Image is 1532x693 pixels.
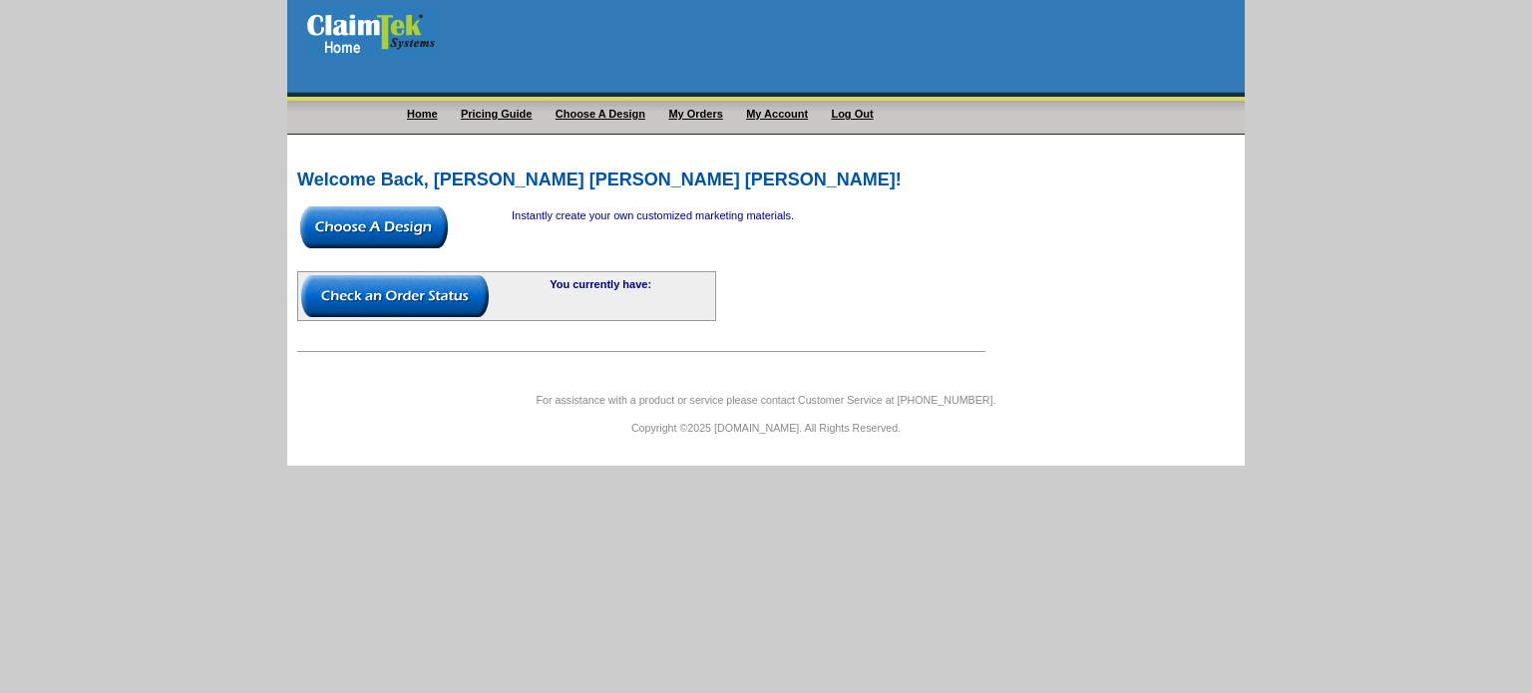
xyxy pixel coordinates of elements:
[287,391,1245,409] p: For assistance with a product or service please contact Customer Service at [PHONE_NUMBER].
[300,206,448,248] img: button-choose-design.gif
[550,278,651,290] b: You currently have:
[301,275,489,317] img: button-check-order-status.gif
[556,108,645,120] a: Choose A Design
[512,209,794,221] span: Instantly create your own customized marketing materials.
[746,108,808,120] a: My Account
[668,108,722,120] a: My Orders
[831,108,873,120] a: Log Out
[461,108,533,120] a: Pricing Guide
[407,108,438,120] a: Home
[287,419,1245,437] p: Copyright ©2025 [DOMAIN_NAME]. All Rights Reserved.
[297,171,1235,188] h2: Welcome Back, [PERSON_NAME] [PERSON_NAME] [PERSON_NAME]!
